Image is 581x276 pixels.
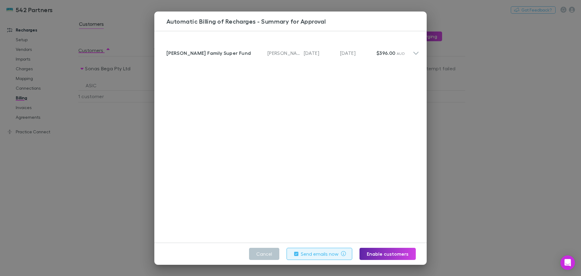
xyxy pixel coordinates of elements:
[397,51,405,56] span: AUD
[162,38,424,63] div: [PERSON_NAME] Family Super Fund[PERSON_NAME]-1063[DATE][DATE]$396.00 AUD
[340,49,376,57] p: [DATE]
[304,49,340,57] p: [DATE]
[287,248,353,260] button: Send emails now
[164,18,427,25] h3: Automatic Billing of Recharges - Summary for Approval
[166,49,268,57] div: [PERSON_NAME] Family Super Fund
[268,49,304,57] p: [PERSON_NAME]-1063
[249,248,279,260] button: Cancel
[301,250,339,258] label: Send emails now
[560,255,575,270] div: Open Intercom Messenger
[359,248,416,260] button: Enable customers
[376,50,396,56] strong: $396.00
